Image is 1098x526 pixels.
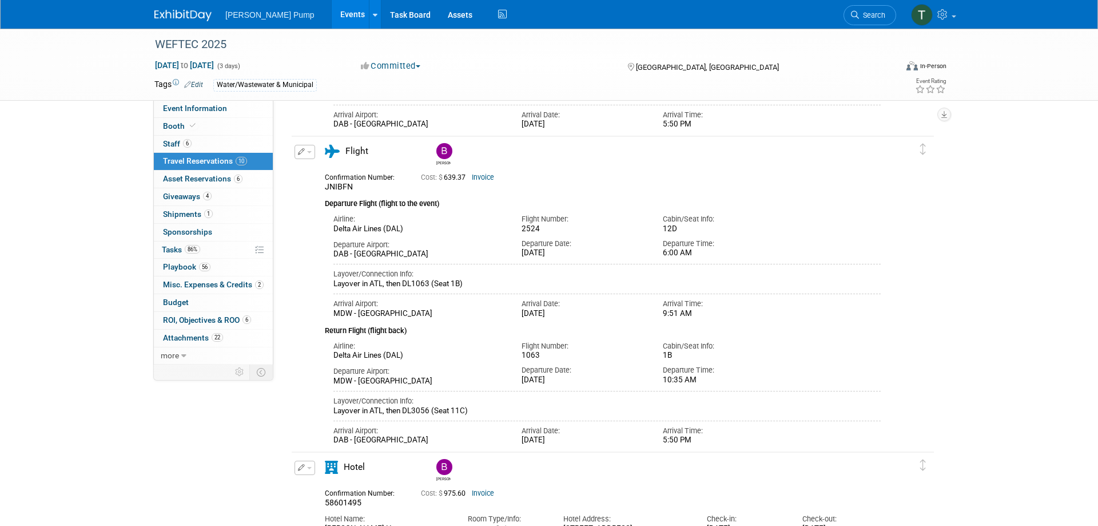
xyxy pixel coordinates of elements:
span: Tasks [162,245,200,254]
div: [DATE] [522,120,646,129]
span: Hotel [344,462,365,472]
span: Search [859,11,885,19]
div: Departure Time: [663,365,787,375]
span: Giveaways [163,192,212,201]
span: Travel Reservations [163,156,247,165]
td: Toggle Event Tabs [250,365,273,379]
div: Water/Wastewater & Municipal [213,79,317,91]
div: 5:50 PM [663,436,787,445]
a: Tasks86% [154,242,273,259]
span: 10 [236,157,247,165]
div: 12D [663,224,787,234]
a: Sponsorships [154,224,273,241]
div: Bobby Zitzka [433,459,453,481]
div: Departure Date: [522,239,646,249]
span: 56 [199,263,210,271]
span: Cost: $ [421,173,444,181]
span: [PERSON_NAME] Pump [225,10,315,19]
span: [DATE] [DATE] [154,60,214,70]
i: Hotel [325,461,338,474]
span: 58601495 [325,498,361,507]
div: Return Flight (flight back) [325,319,881,337]
div: Layover/Connection Info: [333,396,881,406]
span: Flight [345,146,368,156]
span: Staff [163,139,192,148]
span: Booth [163,121,198,130]
div: DAB - [GEOGRAPHIC_DATA] [333,120,504,129]
div: 5:50 PM [663,120,787,129]
a: Search [844,5,896,25]
i: Flight [325,145,340,158]
div: Arrival Date: [522,426,646,436]
span: 2 [255,280,264,289]
div: Cabin/Seat Info: [663,341,787,351]
a: Playbook56 [154,259,273,276]
a: Travel Reservations10 [154,153,273,170]
a: Budget [154,294,273,311]
div: Arrival Time: [663,299,787,309]
div: Arrival Time: [663,426,787,436]
span: 1 [204,209,213,218]
span: 6 [234,175,242,183]
span: Playbook [163,262,210,271]
span: to [179,61,190,70]
div: [DATE] [522,309,646,319]
a: Invoice [472,173,494,181]
td: Tags [154,78,203,92]
div: Layover in ATL, then DL3056 (Seat 11C) [333,406,881,416]
div: Arrival Airport: [333,299,504,309]
div: 6:00 AM [663,248,787,258]
div: In-Person [920,62,946,70]
a: Attachments22 [154,330,273,347]
a: ROI, Objectives & ROO6 [154,312,273,329]
div: DAB - [GEOGRAPHIC_DATA] [333,250,504,259]
img: Bobby Zitzka [436,459,452,475]
div: 2524 [522,224,646,234]
span: ROI, Objectives & ROO [163,315,251,325]
span: Event Information [163,104,227,113]
img: ExhibitDay [154,10,212,21]
div: Confirmation Number: [325,486,404,498]
span: Cost: $ [421,489,444,497]
div: Departure Flight (flight to the event) [325,192,881,209]
a: Edit [184,81,203,89]
button: Committed [357,60,425,72]
span: more [161,351,179,360]
span: (3 days) [216,62,240,70]
span: 4 [203,192,212,200]
div: Bobby Zitzka [436,475,451,481]
span: Shipments [163,209,213,219]
div: Flight Number: [522,214,646,224]
div: Flight Number: [522,341,646,351]
span: 975.60 [421,489,470,497]
div: 9:51 AM [663,309,787,319]
span: 6 [242,315,251,324]
span: 6 [183,139,192,148]
div: Departure Date: [522,365,646,375]
div: Hotel Name: [325,514,451,524]
a: more [154,347,273,365]
div: Event Rating [915,78,946,84]
div: Bobby Zitzka [436,159,451,165]
div: MDW - [GEOGRAPHIC_DATA] [333,309,504,319]
a: Staff6 [154,136,273,153]
div: Delta Air Lines (DAL) [333,224,504,234]
span: 86% [185,245,200,254]
span: Sponsorships [163,227,212,236]
div: Arrival Airport: [333,426,504,436]
img: Teri Beth Perkins [911,4,933,26]
div: Layover/Connection Info: [333,269,881,279]
span: 22 [212,333,223,342]
img: Bobby Zitzka [436,143,452,159]
div: Departure Airport: [333,240,504,250]
a: Asset Reservations6 [154,171,273,188]
div: Hotel Address: [563,514,689,524]
div: Arrival Date: [522,110,646,120]
span: Asset Reservations [163,174,242,183]
span: Attachments [163,333,223,342]
a: Booth [154,118,273,135]
div: 1063 [522,351,646,361]
div: Layover in ATL, then DL1063 (Seat 1B) [333,279,881,289]
a: Giveaways4 [154,188,273,205]
div: Departure Time: [663,239,787,249]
